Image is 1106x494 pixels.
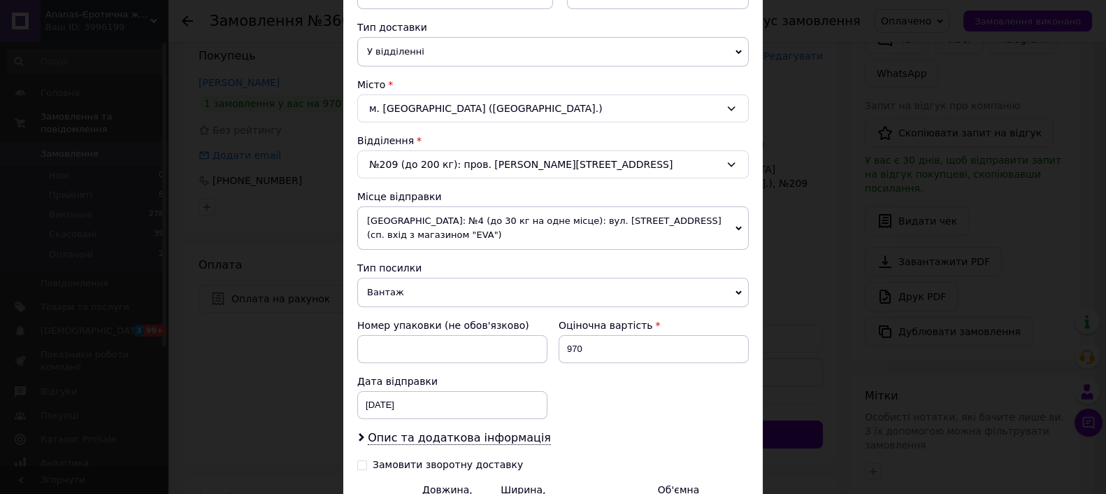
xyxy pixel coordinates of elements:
span: Опис та додаткова інформація [368,431,551,445]
div: Відділення [357,134,749,148]
span: [GEOGRAPHIC_DATA]: №4 (до 30 кг на одне місце): вул. [STREET_ADDRESS] (сп. вхід з магазином "EVA") [357,206,749,250]
div: Номер упаковки (не обов'язково) [357,318,547,332]
span: Місце відправки [357,191,442,202]
div: Замовити зворотну доставку [373,459,523,471]
div: Дата відправки [357,374,547,388]
div: №209 (до 200 кг): пров. [PERSON_NAME][STREET_ADDRESS] [357,150,749,178]
div: м. [GEOGRAPHIC_DATA] ([GEOGRAPHIC_DATA].) [357,94,749,122]
span: Вантаж [357,278,749,307]
span: Тип доставки [357,22,427,33]
div: Оціночна вартість [559,318,749,332]
span: У відділенні [357,37,749,66]
span: Тип посилки [357,262,422,274]
div: Місто [357,78,749,92]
